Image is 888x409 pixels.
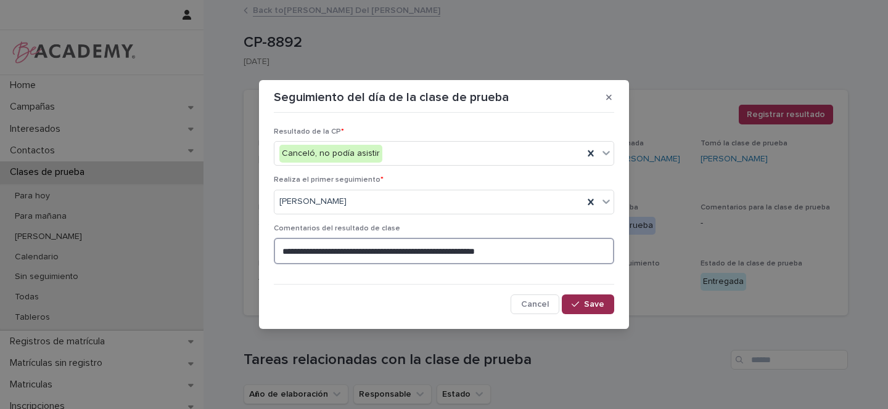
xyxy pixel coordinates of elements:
span: Realiza el primer seguimiento [274,176,384,184]
span: Save [584,300,604,309]
button: Save [562,294,614,314]
span: Resultado de la CP [274,128,344,136]
span: Cancel [521,300,549,309]
button: Cancel [511,294,559,314]
div: Canceló, no podía asistir [279,145,382,163]
p: Seguimiento del día de la clase de prueba [274,90,509,105]
span: Comentarios del resultado de clase [274,225,400,232]
span: [PERSON_NAME] [279,195,347,208]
